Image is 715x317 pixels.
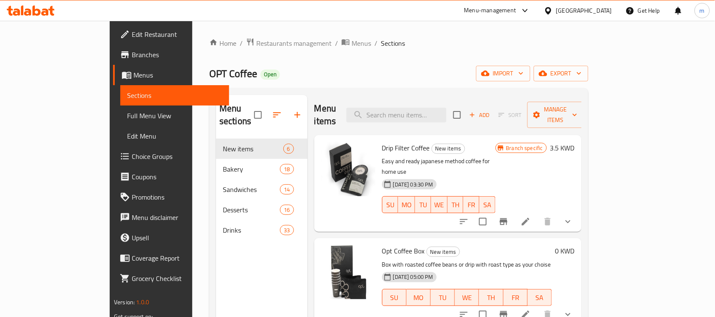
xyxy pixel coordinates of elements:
[132,192,222,202] span: Promotions
[113,228,229,248] a: Upsell
[346,108,446,122] input: search
[476,66,530,81] button: import
[261,70,280,80] div: Open
[382,259,552,270] p: Box with roasted coffee beans or drip with roast type as your choise
[216,139,308,159] div: New items6
[528,289,552,306] button: SA
[132,253,222,263] span: Coverage Report
[280,205,294,215] div: items
[113,187,229,207] a: Promotions
[540,68,582,79] span: export
[390,273,437,281] span: [DATE] 05:00 PM
[223,205,280,215] span: Desserts
[527,102,584,128] button: Manage items
[321,245,375,299] img: Opt Coffee Box
[382,196,399,213] button: SU
[482,292,500,304] span: TH
[132,212,222,222] span: Menu disclaimer
[114,297,135,308] span: Version:
[534,66,588,81] button: export
[467,199,476,211] span: FR
[132,151,222,161] span: Choice Groups
[120,85,229,106] a: Sections
[555,245,575,257] h6: 0 KWD
[127,131,222,141] span: Edit Menu
[246,38,332,49] a: Restaurants management
[352,38,371,48] span: Menus
[127,90,222,100] span: Sections
[216,200,308,220] div: Desserts16
[335,38,338,48] li: /
[455,289,479,306] button: WE
[280,164,294,174] div: items
[451,199,460,211] span: TH
[448,196,464,213] button: TH
[468,110,491,120] span: Add
[556,6,612,15] div: [GEOGRAPHIC_DATA]
[120,126,229,146] a: Edit Menu
[113,268,229,289] a: Grocery Checklist
[448,106,466,124] span: Select section
[493,108,527,122] span: Select section first
[223,225,280,235] span: Drinks
[479,196,496,213] button: SA
[267,105,287,125] span: Sort sections
[261,71,280,78] span: Open
[434,292,452,304] span: TU
[407,289,431,306] button: MO
[479,289,503,306] button: TH
[219,102,254,128] h2: Menu sections
[136,297,149,308] span: 1.0.0
[209,64,257,83] span: OPT Coffee
[503,144,546,152] span: Branch specific
[113,248,229,268] a: Coverage Report
[113,24,229,44] a: Edit Restaurant
[132,233,222,243] span: Upsell
[493,211,514,232] button: Branch-specific-item
[431,289,455,306] button: TU
[113,207,229,228] a: Menu disclaimer
[223,164,280,174] div: Bakery
[558,211,578,232] button: show more
[120,106,229,126] a: Full Menu View
[280,225,294,235] div: items
[223,144,283,154] div: New items
[531,292,549,304] span: SA
[321,142,375,196] img: Drip Filter Coffee
[132,273,222,284] span: Grocery Checklist
[280,165,293,173] span: 18
[287,105,308,125] button: Add section
[113,167,229,187] a: Coupons
[431,196,448,213] button: WE
[418,199,428,211] span: TU
[474,213,492,231] span: Select to update
[507,292,524,304] span: FR
[410,292,427,304] span: MO
[463,196,479,213] button: FR
[550,142,575,154] h6: 3.5 KWD
[314,102,336,128] h2: Menu items
[113,44,229,65] a: Branches
[466,108,493,122] button: Add
[132,29,222,39] span: Edit Restaurant
[504,289,528,306] button: FR
[113,65,229,85] a: Menus
[382,289,407,306] button: SU
[113,146,229,167] a: Choice Groups
[132,172,222,182] span: Coupons
[382,156,496,177] p: Easy and ready japanese method coffee for home use
[466,108,493,122] span: Add item
[432,144,465,154] div: New items
[402,199,412,211] span: MO
[127,111,222,121] span: Full Menu View
[216,179,308,200] div: Sandwiches14
[216,159,308,179] div: Bakery18
[563,217,573,227] svg: Show Choices
[386,292,403,304] span: SU
[280,184,294,195] div: items
[483,199,492,211] span: SA
[432,144,465,153] span: New items
[216,135,308,244] nav: Menu sections
[133,70,222,80] span: Menus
